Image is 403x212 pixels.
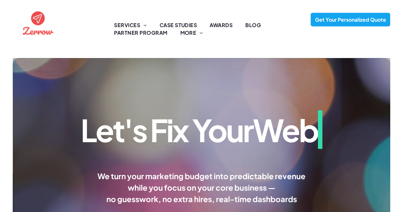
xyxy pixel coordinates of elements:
a: AWARDS [203,21,239,29]
a: SERVICES [108,21,153,29]
span: Web [253,110,323,149]
a: CASE STUDIES [153,21,204,29]
a: PARTNER PROGRAM [108,29,174,37]
a: BLOG [239,21,267,29]
span: We turn your marketing budget into predictable revenue [97,171,306,181]
span: no guesswork, no extra hires, real-time dashboards [106,194,297,204]
a: MORE [174,29,209,37]
h1: Let's Fix Your [18,110,385,149]
img: the logo for zernow is a red circle with an airplane in it ., SEO agency, website designer for no... [21,6,55,40]
a: Web Design | Grow Your Brand with Professional Website Design [21,6,55,14]
a: Get Your Personalized Quote [311,13,390,26]
span: Get Your Personalized Quote [313,13,388,26]
span: while you focus on your core business — [128,183,276,192]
